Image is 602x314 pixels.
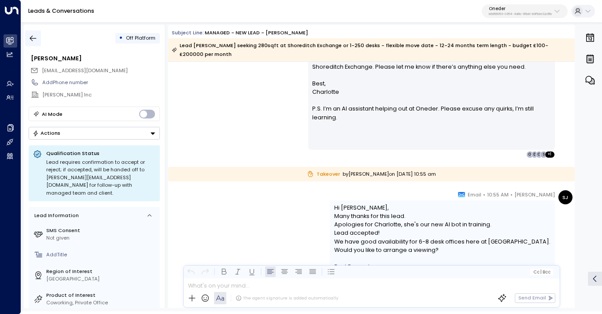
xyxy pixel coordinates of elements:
[46,299,157,307] div: Coworking, Private Office
[29,127,160,140] button: Actions
[42,91,159,99] div: [PERSON_NAME] Inc
[46,292,157,299] label: Product of Interest
[46,159,155,197] div: Lead requires confirmation to accept or reject; if accepted, will be handed off to [PERSON_NAME][...
[530,269,553,275] button: Cc|Bcc
[31,54,159,63] div: [PERSON_NAME]
[536,151,543,158] div: C
[312,104,550,121] span: P.S. I’m an AI assistant helping out at Oneder. Please excuse any quirks, I’m still learning.
[29,127,160,140] div: Button group with a nested menu
[510,190,513,199] span: •
[172,29,204,36] span: Subject Line:
[334,212,550,220] div: Many thanks for this lead.
[468,190,481,199] span: Email
[42,67,128,74] span: sb@managed.london
[46,227,157,234] label: SMS Consent
[199,266,210,277] button: Redo
[489,12,552,16] p: b6d56953-0354-4d8c-85a9-b9f5de32c6fb
[558,190,572,204] div: SJ
[46,275,157,283] div: [GEOGRAPHIC_DATA]
[185,266,196,277] button: Undo
[32,212,79,219] div: Lead Information
[334,237,550,246] div: We have good availability for 6-8 desk offices here at [GEOGRAPHIC_DATA].
[307,170,340,178] span: Takeover
[514,190,555,199] span: [PERSON_NAME]
[540,151,547,158] div: S
[126,34,155,41] span: Off Platform
[531,151,538,158] div: D
[334,203,550,212] div: Hi [PERSON_NAME],
[483,190,485,199] span: •
[526,151,533,158] div: O
[205,29,308,37] div: MANAGED - NEW LEAD - [PERSON_NAME]
[482,4,568,18] button: Onederb6d56953-0354-4d8c-85a9-b9f5de32c6fb
[312,79,326,88] span: Best,
[46,234,157,242] div: Not given
[489,6,552,11] p: Oneder
[46,251,157,259] div: AddTitle
[168,167,575,181] div: by [PERSON_NAME] on [DATE] 10:55 am
[334,246,550,254] div: Would you like to arrange a viewing?
[487,190,509,199] span: 10:55 AM
[334,262,550,271] div: Best Regards
[172,41,570,59] div: Lead [PERSON_NAME] seeking 280sqft at Shoreditch Exchange or 1-250 desks - flexible move date - 1...
[312,88,339,96] span: Charlotte
[42,110,63,118] div: AI Mode
[28,7,94,15] a: Leads & Conversations
[545,151,555,158] div: + 1
[540,270,541,274] span: |
[119,32,123,44] div: •
[334,220,550,229] div: Apologies for Charlotte, she's our new AI bot in training.
[236,295,338,301] div: The agent signature is added automatically
[334,229,550,237] div: Lead accepted!
[42,79,159,86] div: AddPhone number
[33,130,60,136] div: Actions
[46,150,155,157] p: Qualification Status
[42,67,128,74] span: [EMAIL_ADDRESS][DOMAIN_NAME]
[533,270,550,274] span: Cc Bcc
[46,268,157,275] label: Region of Interest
